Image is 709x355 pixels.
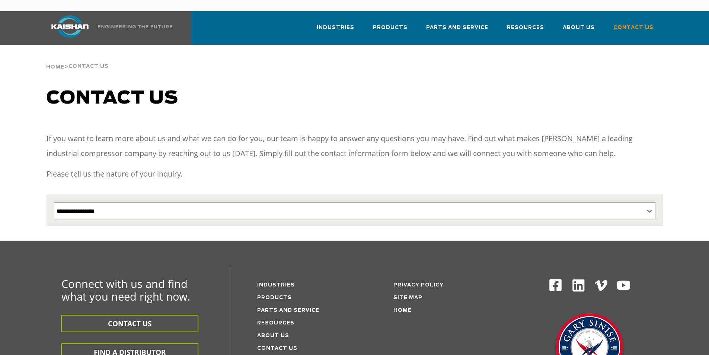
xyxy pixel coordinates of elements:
[426,18,488,43] a: Parts and Service
[373,18,408,43] a: Products
[393,283,444,288] a: Privacy Policy
[61,315,198,332] button: CONTACT US
[393,295,422,300] a: Site Map
[42,11,174,45] a: Kaishan USA
[257,321,294,326] a: Resources
[47,131,663,161] p: If you want to learn more about us and what we can do for you, our team is happy to answer any qu...
[373,23,408,32] span: Products
[595,280,607,291] img: Vimeo
[317,18,354,43] a: Industries
[507,23,544,32] span: Resources
[257,295,292,300] a: Products
[42,15,98,38] img: kaishan logo
[563,18,595,43] a: About Us
[257,308,319,313] a: Parts and service
[257,333,289,338] a: About Us
[613,18,654,43] a: Contact Us
[61,276,190,304] span: Connect with us and find what you need right now.
[257,346,297,351] a: Contact Us
[98,25,172,28] img: Engineering the future
[317,23,354,32] span: Industries
[46,65,64,70] span: Home
[613,23,654,32] span: Contact Us
[47,167,663,181] p: Please tell us the nature of your inquiry.
[571,278,586,293] img: Linkedin
[68,64,109,69] span: Contact Us
[46,45,109,73] div: >
[616,278,631,293] img: Youtube
[257,283,295,288] a: Industries
[46,63,64,70] a: Home
[563,23,595,32] span: About Us
[549,278,562,292] img: Facebook
[393,308,412,313] a: Home
[426,23,488,32] span: Parts and Service
[47,89,178,107] span: Contact us
[507,18,544,43] a: Resources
